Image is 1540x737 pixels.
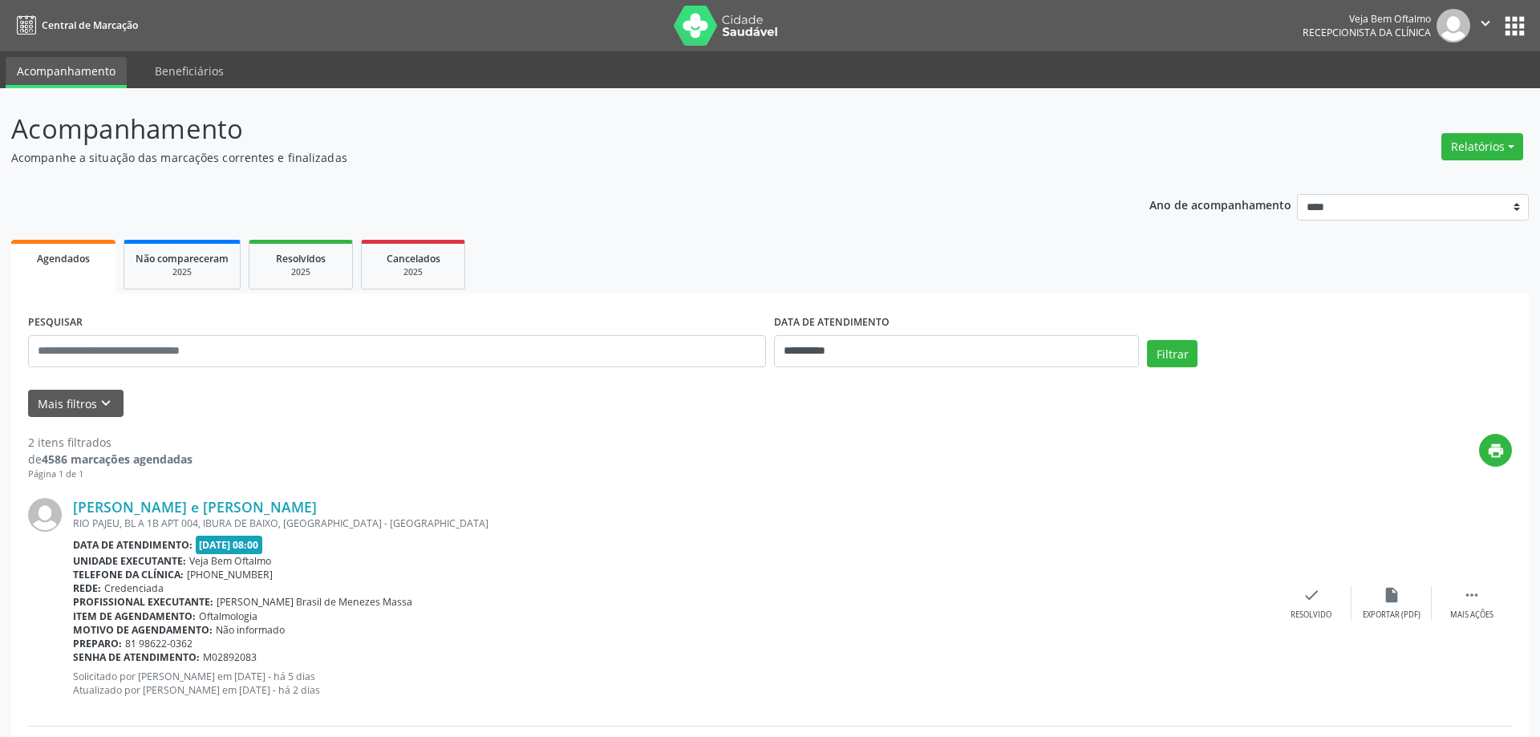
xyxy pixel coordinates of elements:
[1383,586,1400,604] i: insert_drive_file
[1149,194,1291,214] p: Ano de acompanhamento
[217,595,412,609] span: [PERSON_NAME] Brasil de Menezes Massa
[97,395,115,412] i: keyboard_arrow_down
[216,623,285,637] span: Não informado
[196,536,263,554] span: [DATE] 08:00
[73,609,196,623] b: Item de agendamento:
[73,581,101,595] b: Rede:
[73,554,186,568] b: Unidade executante:
[203,650,257,664] span: M02892083
[42,18,138,32] span: Central de Marcação
[28,451,192,468] div: de
[144,57,235,85] a: Beneficiários
[73,568,184,581] b: Telefone da clínica:
[1441,133,1523,160] button: Relatórios
[73,650,200,664] b: Senha de atendimento:
[28,498,62,532] img: img
[1450,609,1493,621] div: Mais ações
[1437,9,1470,43] img: img
[199,609,257,623] span: Oftalmologia
[11,149,1073,166] p: Acompanhe a situação das marcações correntes e finalizadas
[42,452,192,467] strong: 4586 marcações agendadas
[11,12,138,38] a: Central de Marcação
[73,516,1271,530] div: RIO PAJEU, BL A 1B APT 004, IBURA DE BAIXO, [GEOGRAPHIC_DATA] - [GEOGRAPHIC_DATA]
[73,670,1271,697] p: Solicitado por [PERSON_NAME] em [DATE] - há 5 dias Atualizado por [PERSON_NAME] em [DATE] - há 2 ...
[73,595,213,609] b: Profissional executante:
[28,310,83,335] label: PESQUISAR
[73,637,122,650] b: Preparo:
[187,568,273,581] span: [PHONE_NUMBER]
[261,266,341,278] div: 2025
[73,538,192,552] b: Data de atendimento:
[1147,340,1198,367] button: Filtrar
[6,57,127,88] a: Acompanhamento
[136,266,229,278] div: 2025
[1363,609,1420,621] div: Exportar (PDF)
[1463,586,1481,604] i: 
[28,390,124,418] button: Mais filtroskeyboard_arrow_down
[73,623,213,637] b: Motivo de agendamento:
[28,434,192,451] div: 2 itens filtrados
[73,498,317,516] a: [PERSON_NAME] e [PERSON_NAME]
[1501,12,1529,40] button: apps
[1303,26,1431,39] span: Recepcionista da clínica
[1303,12,1431,26] div: Veja Bem Oftalmo
[136,252,229,265] span: Não compareceram
[1479,434,1512,467] button: print
[37,252,90,265] span: Agendados
[774,310,890,335] label: DATA DE ATENDIMENTO
[373,266,453,278] div: 2025
[276,252,326,265] span: Resolvidos
[104,581,164,595] span: Credenciada
[1487,442,1505,460] i: print
[1477,14,1494,32] i: 
[189,554,271,568] span: Veja Bem Oftalmo
[1303,586,1320,604] i: check
[387,252,440,265] span: Cancelados
[1470,9,1501,43] button: 
[1291,609,1331,621] div: Resolvido
[11,109,1073,149] p: Acompanhamento
[125,637,192,650] span: 81 98622-0362
[28,468,192,481] div: Página 1 de 1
